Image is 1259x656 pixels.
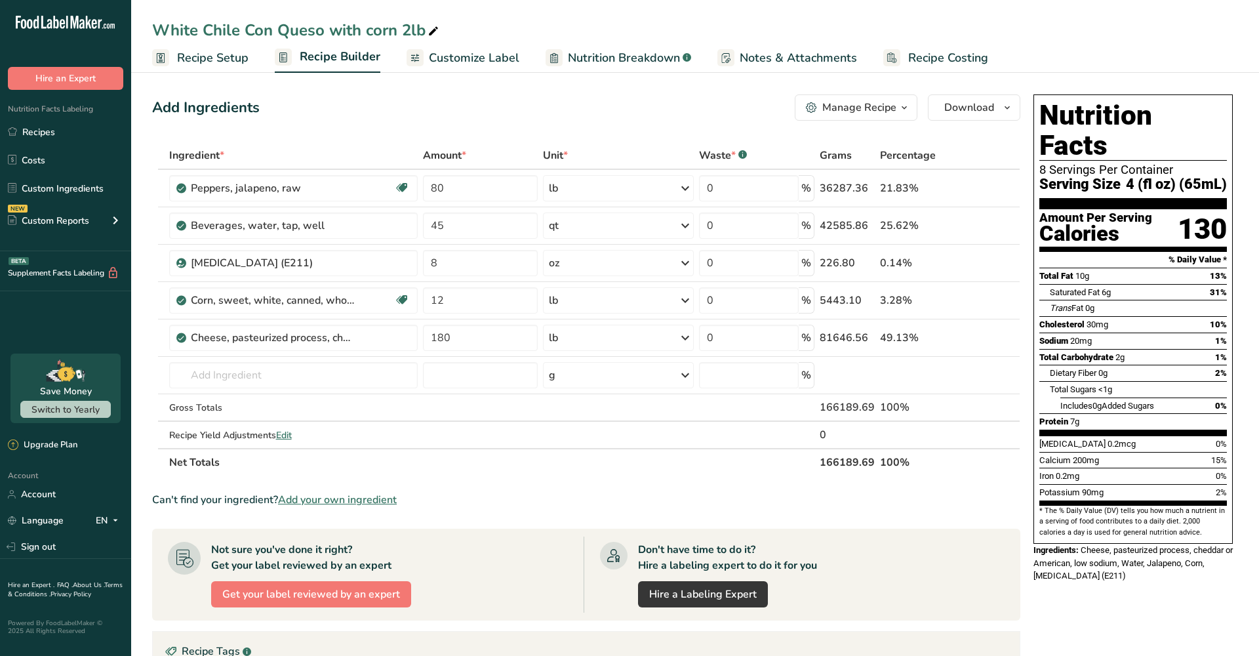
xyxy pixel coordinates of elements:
[191,180,355,196] div: Peppers, jalapeno, raw
[222,586,400,602] span: Get your label reviewed by an expert
[1087,319,1108,329] span: 30mg
[1039,100,1227,161] h1: Nutrition Facts
[8,581,123,599] a: Terms & Conditions .
[407,43,519,73] a: Customize Label
[549,218,559,234] div: qt
[1033,545,1233,581] span: Cheese, pasteurized process, cheddar or American, low sodium, Water, Jalapeno, Corn, [MEDICAL_DAT...
[877,448,961,476] th: 100%
[1039,252,1227,268] section: % Daily Value *
[820,330,875,346] div: 81646.56
[8,619,123,635] div: Powered By FoodLabelMaker © 2025 All Rights Reserved
[8,67,123,90] button: Hire an Expert
[908,49,988,67] span: Recipe Costing
[1075,271,1089,281] span: 10g
[880,148,936,163] span: Percentage
[1050,287,1100,297] span: Saturated Fat
[1050,303,1071,313] i: Trans
[546,43,691,73] a: Nutrition Breakdown
[1033,545,1079,555] span: Ingredients:
[73,581,104,590] a: About Us .
[820,218,875,234] div: 42585.86
[820,148,852,163] span: Grams
[549,255,559,271] div: oz
[1215,368,1227,378] span: 2%
[740,49,857,67] span: Notes & Attachments
[1216,439,1227,449] span: 0%
[549,367,555,383] div: g
[549,180,558,196] div: lb
[1215,401,1227,411] span: 0%
[880,255,958,271] div: 0.14%
[880,330,958,346] div: 49.13%
[191,330,355,346] div: Cheese, pasteurized process, cheddar or American, low sodium
[1039,487,1080,497] span: Potassium
[96,513,123,529] div: EN
[40,384,92,398] div: Save Money
[1098,384,1112,394] span: <1g
[1039,224,1152,243] div: Calories
[276,429,292,441] span: Edit
[822,100,896,115] div: Manage Recipe
[880,218,958,234] div: 25.62%
[1210,271,1227,281] span: 13%
[1039,271,1073,281] span: Total Fat
[8,581,54,590] a: Hire an Expert .
[211,581,411,607] button: Get your label reviewed by an expert
[1216,487,1227,497] span: 2%
[57,581,73,590] a: FAQ .
[152,97,260,119] div: Add Ingredients
[1060,401,1154,411] span: Includes Added Sugars
[880,293,958,308] div: 3.28%
[880,180,958,196] div: 21.83%
[820,427,875,443] div: 0
[8,509,64,532] a: Language
[9,257,29,265] div: BETA
[1039,176,1121,193] span: Serving Size
[820,255,875,271] div: 226.80
[1050,303,1083,313] span: Fat
[20,401,111,418] button: Switch to Yearly
[1115,352,1125,362] span: 2g
[1215,352,1227,362] span: 1%
[1039,439,1106,449] span: [MEDICAL_DATA]
[1039,506,1227,538] section: * The % Daily Value (DV) tells you how much a nutrient in a serving of food contributes to a dail...
[1070,417,1079,426] span: 7g
[1102,287,1111,297] span: 6g
[699,148,747,163] div: Waste
[423,148,466,163] span: Amount
[152,18,441,42] div: White Chile Con Queso with corn 2lb
[1108,439,1136,449] span: 0.2mcg
[1039,471,1054,481] span: Iron
[880,400,958,415] div: 100%
[1056,471,1079,481] span: 0.2mg
[1092,401,1102,411] span: 0g
[167,448,817,476] th: Net Totals
[1039,336,1068,346] span: Sodium
[795,94,917,121] button: Manage Recipe
[177,49,249,67] span: Recipe Setup
[152,43,249,73] a: Recipe Setup
[1073,455,1099,465] span: 200mg
[543,148,568,163] span: Unit
[817,448,877,476] th: 166189.69
[1039,455,1071,465] span: Calcium
[1050,368,1096,378] span: Dietary Fiber
[1039,352,1113,362] span: Total Carbohydrate
[191,255,355,271] div: [MEDICAL_DATA] (E211)
[1214,611,1246,643] iframe: Intercom live chat
[169,428,418,442] div: Recipe Yield Adjustments
[820,180,875,196] div: 36287.36
[1082,487,1104,497] span: 90mg
[820,293,875,308] div: 5443.10
[1215,336,1227,346] span: 1%
[638,542,817,573] div: Don't have time to do it? Hire a labeling expert to do it for you
[169,362,418,388] input: Add Ingredient
[31,403,100,416] span: Switch to Yearly
[1039,212,1152,224] div: Amount Per Serving
[1070,336,1092,346] span: 20mg
[568,49,680,67] span: Nutrition Breakdown
[152,492,1020,508] div: Can't find your ingredient?
[8,205,28,213] div: NEW
[300,48,380,66] span: Recipe Builder
[1210,319,1227,329] span: 10%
